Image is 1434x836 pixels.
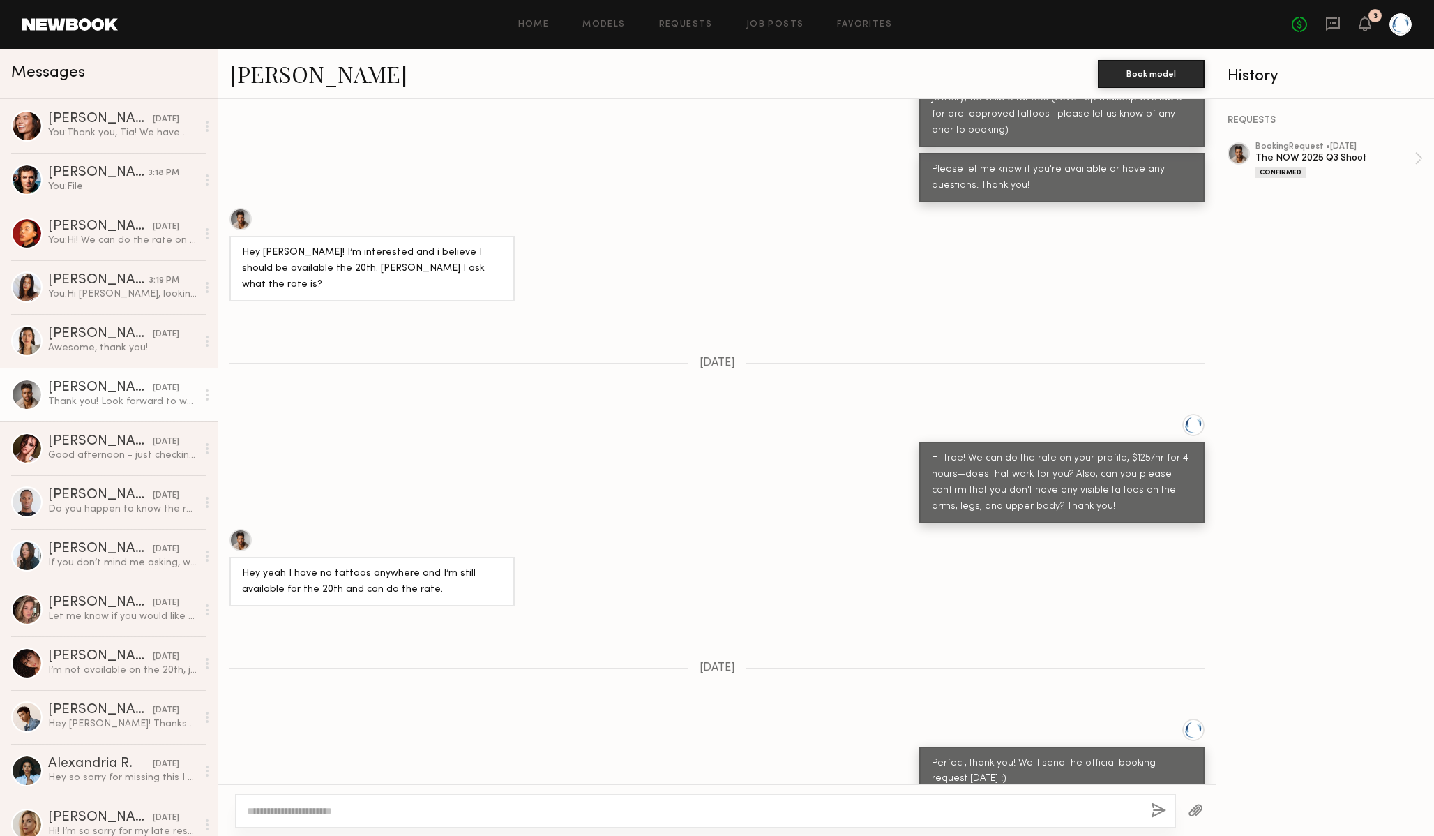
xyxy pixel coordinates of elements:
[48,650,153,664] div: [PERSON_NAME]
[242,566,502,598] div: Hey yeah I have no tattoos anywhere and I’m still available for the 20th and can do the rate.
[11,65,85,81] span: Messages
[48,435,153,449] div: [PERSON_NAME]
[1098,67,1205,79] a: Book model
[837,20,892,29] a: Favorites
[700,357,735,369] span: [DATE]
[48,327,153,341] div: [PERSON_NAME]
[153,221,179,234] div: [DATE]
[582,20,625,29] a: Models
[48,126,197,140] div: You: Thank you, Tia! We have multiple shoots throughout the year so we'll definitely be reaching ...
[242,245,502,293] div: Hey [PERSON_NAME]! I’m interested and i believe I should be available the 20th. [PERSON_NAME] I a...
[48,449,197,462] div: Good afternoon - just checking in to see if you would still like to go ahead with this booking, K...
[48,234,197,247] div: You: Hi! We can do the rate on your profile, $100 for 2–4 hours, depending on your availability. ...
[1228,68,1423,84] div: History
[48,664,197,677] div: I’m not available on the 20th, just after day 23
[48,288,197,301] div: You: Hi [PERSON_NAME], looking forward to our shoot [DATE]! Attached is your call sheet—please re...
[518,20,550,29] a: Home
[1098,60,1205,88] button: Book model
[48,811,153,825] div: [PERSON_NAME]
[153,113,179,126] div: [DATE]
[1373,13,1378,20] div: 3
[48,220,153,234] div: [PERSON_NAME]
[48,542,153,556] div: [PERSON_NAME]
[1228,116,1423,126] div: REQUESTS
[1255,167,1306,178] div: Confirmed
[48,180,197,193] div: You: File
[48,771,197,784] div: Hey so sorry for missing this I was out of town for work!
[48,596,153,610] div: [PERSON_NAME]
[149,274,179,288] div: 3:19 PM
[153,704,179,717] div: [DATE]
[48,757,153,771] div: Alexandria R.
[153,489,179,502] div: [DATE]
[48,274,149,288] div: [PERSON_NAME]
[932,451,1192,515] div: Hi Trae! We can do the rate on your profile, $125/hr for 4 hours—does that work for you? Also, ca...
[153,812,179,825] div: [DATE]
[1255,151,1414,165] div: The NOW 2025 Q3 Shoot
[48,502,197,516] div: Do you happen to know the rate?
[746,20,804,29] a: Job Posts
[932,756,1192,788] div: Perfect, thank you! We'll send the official booking request [DATE] :)
[153,382,179,395] div: [DATE]
[48,703,153,717] div: [PERSON_NAME]
[153,435,179,449] div: [DATE]
[48,381,153,395] div: [PERSON_NAME]
[153,328,179,341] div: [DATE]
[48,717,197,731] div: Hey [PERSON_NAME]! Thanks for reaching out! I am available and interested! What’s the usage for t...
[1255,142,1423,178] a: bookingRequest •[DATE]The NOW 2025 Q3 ShootConfirmed
[48,610,197,623] div: Let me know if you would like to work 🤝
[48,488,153,502] div: [PERSON_NAME]
[48,341,197,354] div: Awesome, thank you!
[149,167,179,180] div: 3:18 PM
[153,597,179,610] div: [DATE]
[153,650,179,664] div: [DATE]
[229,59,407,89] a: [PERSON_NAME]
[48,112,153,126] div: [PERSON_NAME]
[1255,142,1414,151] div: booking Request • [DATE]
[48,166,149,180] div: [PERSON_NAME]
[153,543,179,556] div: [DATE]
[153,758,179,771] div: [DATE]
[932,162,1192,194] div: Please let me know if you're available or have any questions. Thank you!
[700,662,735,674] span: [DATE]
[659,20,713,29] a: Requests
[48,556,197,569] div: If you don’t mind me asking, what is the rate?
[48,395,197,408] div: Thank you! Look forward to working with y’all :)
